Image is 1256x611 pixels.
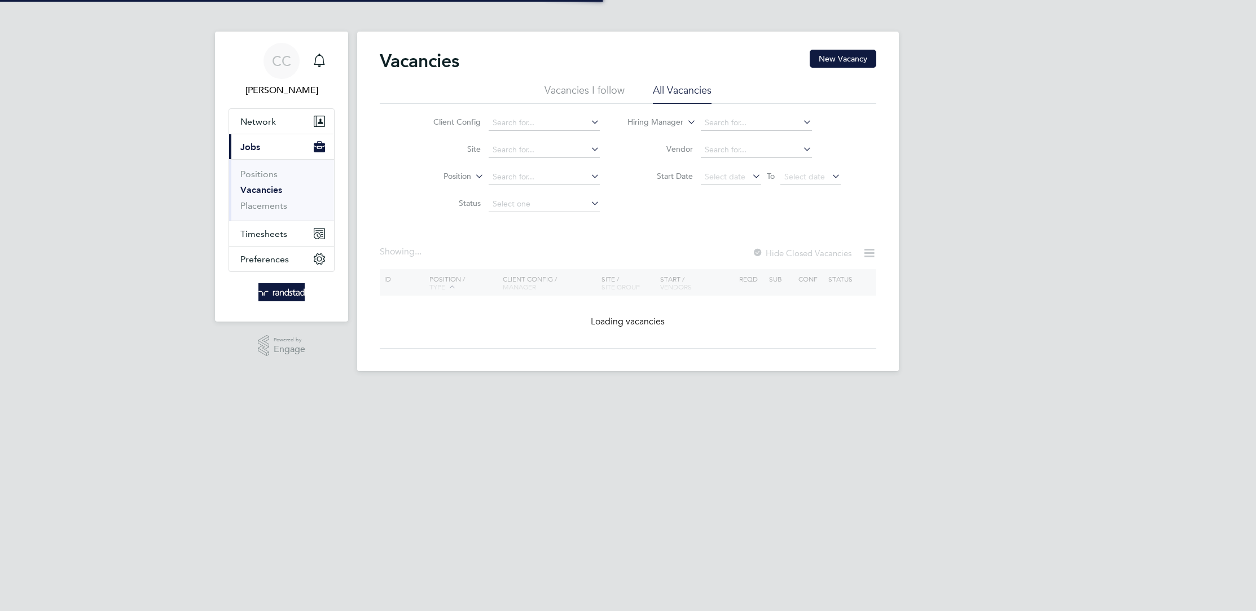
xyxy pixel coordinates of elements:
[628,171,693,181] label: Start Date
[701,142,812,158] input: Search for...
[258,283,305,301] img: randstad-logo-retina.png
[810,50,876,68] button: New Vacancy
[229,83,335,97] span: Corbon Clarke-Selby
[544,83,625,104] li: Vacancies I follow
[380,50,459,72] h2: Vacancies
[229,221,334,246] button: Timesheets
[240,184,282,195] a: Vacancies
[240,142,260,152] span: Jobs
[229,283,335,301] a: Go to home page
[618,117,683,128] label: Hiring Manager
[240,200,287,211] a: Placements
[653,83,712,104] li: All Vacancies
[258,335,306,357] a: Powered byEngage
[240,116,276,127] span: Network
[705,172,745,182] span: Select date
[229,247,334,271] button: Preferences
[274,345,305,354] span: Engage
[380,246,424,258] div: Showing
[229,109,334,134] button: Network
[416,117,481,127] label: Client Config
[489,115,600,131] input: Search for...
[229,159,334,221] div: Jobs
[274,335,305,345] span: Powered by
[416,198,481,208] label: Status
[763,169,778,183] span: To
[215,32,348,322] nav: Main navigation
[415,246,421,257] span: ...
[416,144,481,154] label: Site
[229,43,335,97] a: CC[PERSON_NAME]
[229,134,334,159] button: Jobs
[489,196,600,212] input: Select one
[628,144,693,154] label: Vendor
[240,169,278,179] a: Positions
[489,142,600,158] input: Search for...
[240,228,287,239] span: Timesheets
[701,115,812,131] input: Search for...
[406,171,471,182] label: Position
[272,54,291,68] span: CC
[784,172,825,182] span: Select date
[752,248,851,258] label: Hide Closed Vacancies
[240,254,289,265] span: Preferences
[489,169,600,185] input: Search for...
